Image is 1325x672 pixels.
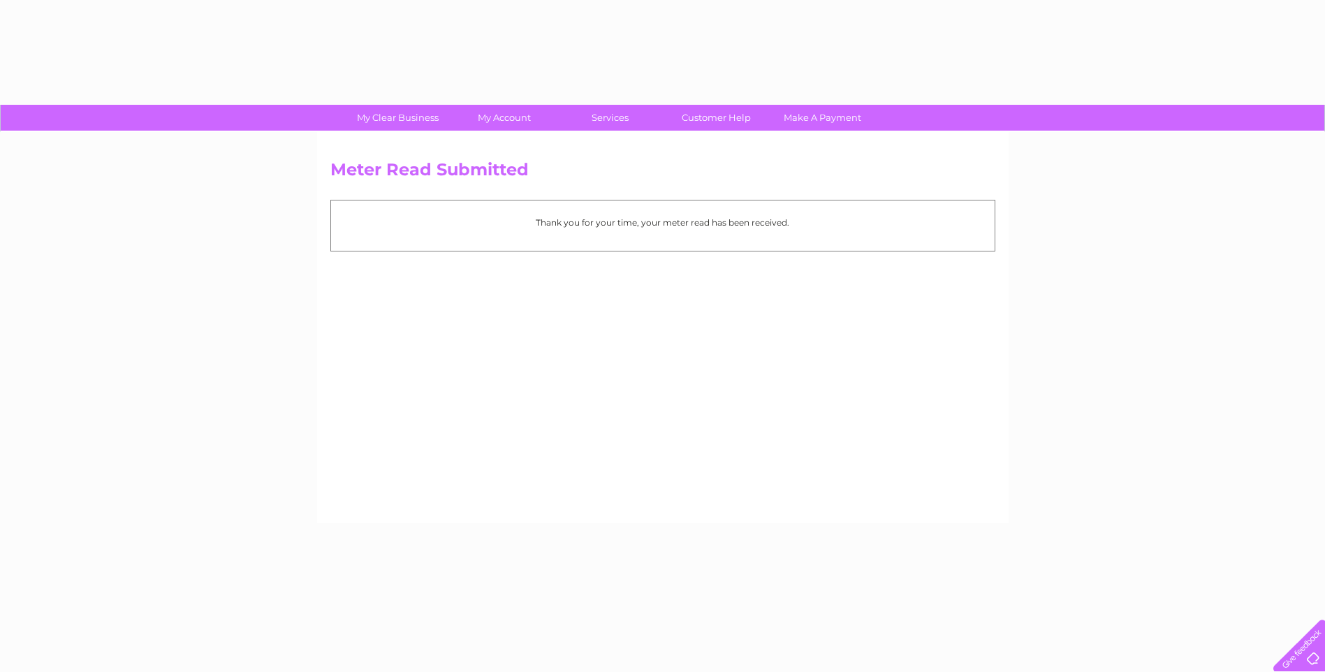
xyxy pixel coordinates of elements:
[338,216,988,229] p: Thank you for your time, your meter read has been received.
[446,105,562,131] a: My Account
[552,105,668,131] a: Services
[330,160,995,187] h2: Meter Read Submitted
[659,105,774,131] a: Customer Help
[340,105,455,131] a: My Clear Business
[765,105,880,131] a: Make A Payment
